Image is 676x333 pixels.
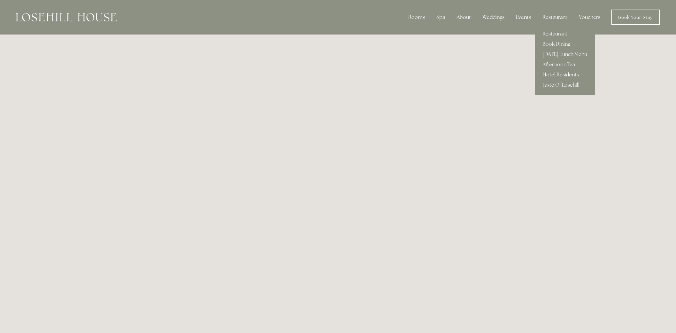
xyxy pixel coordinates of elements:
[535,49,595,59] a: [DATE] Lunch Menu
[535,59,595,70] a: Afternoon Tea
[611,10,660,25] a: Book Your Stay
[535,80,595,90] a: Taste Of Losehill
[431,11,450,24] div: Spa
[451,11,476,24] div: About
[477,11,510,24] div: Weddings
[538,11,573,24] div: Restaurant
[535,39,595,49] a: Book Dining
[16,13,117,21] img: Losehill House
[535,70,595,80] a: Hotel Residents
[511,11,536,24] div: Events
[535,29,595,39] a: Restaurant
[574,11,606,24] a: Vouchers
[403,11,430,24] div: Rooms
